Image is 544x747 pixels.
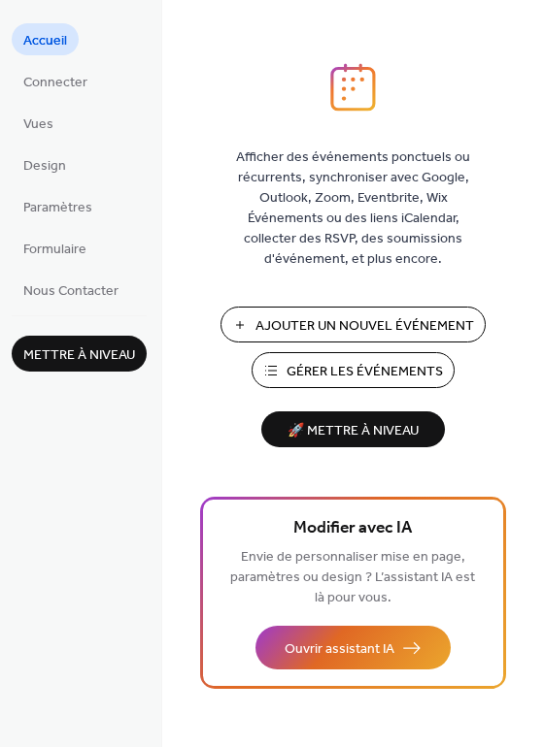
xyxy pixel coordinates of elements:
[285,639,394,660] span: Ouvrir assistant IA
[221,307,486,342] button: Ajouter Un Nouvel Événement
[230,544,475,611] span: Envie de personnaliser mise en page, paramètres ou design ? L’assistant IA est là pour vous.
[330,63,375,112] img: logo_icon.svg
[12,65,99,97] a: Connecter
[255,316,474,337] span: Ajouter Un Nouvel Événement
[273,418,433,444] span: 🚀 Mettre à niveau
[222,147,485,270] span: Afficher des événements ponctuels ou récurrents, synchroniser avec Google, Outlook, Zoom, Eventbr...
[23,240,86,260] span: Formulaire
[261,411,445,447] button: 🚀 Mettre à niveau
[23,281,119,302] span: Nous Contacter
[23,156,66,177] span: Design
[12,274,130,306] a: Nous Contacter
[252,352,455,388] button: Gérer les Événements
[12,336,147,372] button: Mettre à niveau
[12,23,79,55] a: Accueil
[255,626,451,669] button: Ouvrir assistant IA
[23,198,92,218] span: Paramètres
[12,190,104,222] a: Paramètres
[293,515,412,542] span: Modifier avec IA
[12,107,65,139] a: Vues
[287,362,443,382] span: Gérer les Événements
[12,232,98,264] a: Formulaire
[23,114,53,135] span: Vues
[23,345,135,366] span: Mettre à niveau
[23,73,87,93] span: Connecter
[23,31,67,51] span: Accueil
[12,148,78,180] a: Design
